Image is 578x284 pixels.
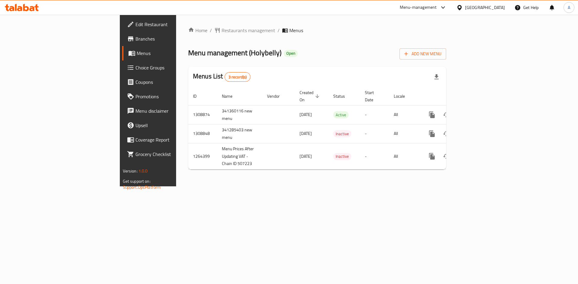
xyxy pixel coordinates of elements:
[333,130,351,137] span: Inactive
[225,74,250,80] span: 3 record(s)
[135,136,212,143] span: Coverage Report
[135,151,212,158] span: Grocery Checklist
[188,46,281,60] span: Menu management ( Holybelly )
[123,167,138,175] span: Version:
[267,93,287,100] span: Vendor
[425,149,439,163] button: more
[360,105,389,124] td: -
[135,78,212,86] span: Coupons
[300,89,321,103] span: Created On
[389,105,420,124] td: All
[217,143,262,169] td: Menu Prices After Updating VAT - Chain ID 507223
[425,108,439,122] button: more
[365,89,382,103] span: Start Date
[135,21,212,28] span: Edit Restaurant
[300,111,312,118] span: [DATE]
[300,130,312,137] span: [DATE]
[439,127,454,141] button: Change Status
[122,17,216,32] a: Edit Restaurant
[122,104,216,118] a: Menu disclaimer
[404,50,441,58] span: Add New Menu
[135,64,212,71] span: Choice Groups
[333,130,351,137] div: Inactive
[333,93,353,100] span: Status
[225,72,251,82] div: Total records count
[188,27,446,34] nav: breadcrumb
[278,27,280,34] li: /
[222,93,240,100] span: Name
[439,108,454,122] button: Change Status
[214,27,275,34] a: Restaurants management
[122,32,216,46] a: Branches
[122,75,216,89] a: Coupons
[122,89,216,104] a: Promotions
[193,72,250,82] h2: Menus List
[284,50,298,57] div: Open
[465,4,505,11] div: [GEOGRAPHIC_DATA]
[400,4,437,11] div: Menu-management
[389,124,420,143] td: All
[217,124,262,143] td: 341285403 new menu
[420,87,487,105] th: Actions
[389,143,420,169] td: All
[333,153,351,160] span: Inactive
[429,70,444,84] div: Export file
[568,4,570,11] span: A
[122,60,216,75] a: Choice Groups
[300,152,312,160] span: [DATE]
[122,133,216,147] a: Coverage Report
[360,124,389,143] td: -
[138,167,148,175] span: 1.0.0
[123,183,161,191] a: Support.OpsPlatform
[222,27,275,34] span: Restaurants management
[123,177,151,185] span: Get support on:
[399,48,446,60] button: Add New Menu
[333,111,349,118] div: Active
[439,149,454,163] button: Change Status
[122,46,216,60] a: Menus
[360,143,389,169] td: -
[425,127,439,141] button: more
[135,35,212,42] span: Branches
[217,105,262,124] td: 341360116 new menu
[188,87,487,170] table: enhanced table
[135,93,212,100] span: Promotions
[333,111,349,118] span: Active
[193,93,204,100] span: ID
[122,118,216,133] a: Upsell
[394,93,413,100] span: Locale
[122,147,216,161] a: Grocery Checklist
[135,122,212,129] span: Upsell
[137,50,212,57] span: Menus
[135,107,212,115] span: Menu disclaimer
[284,51,298,56] span: Open
[289,27,303,34] span: Menus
